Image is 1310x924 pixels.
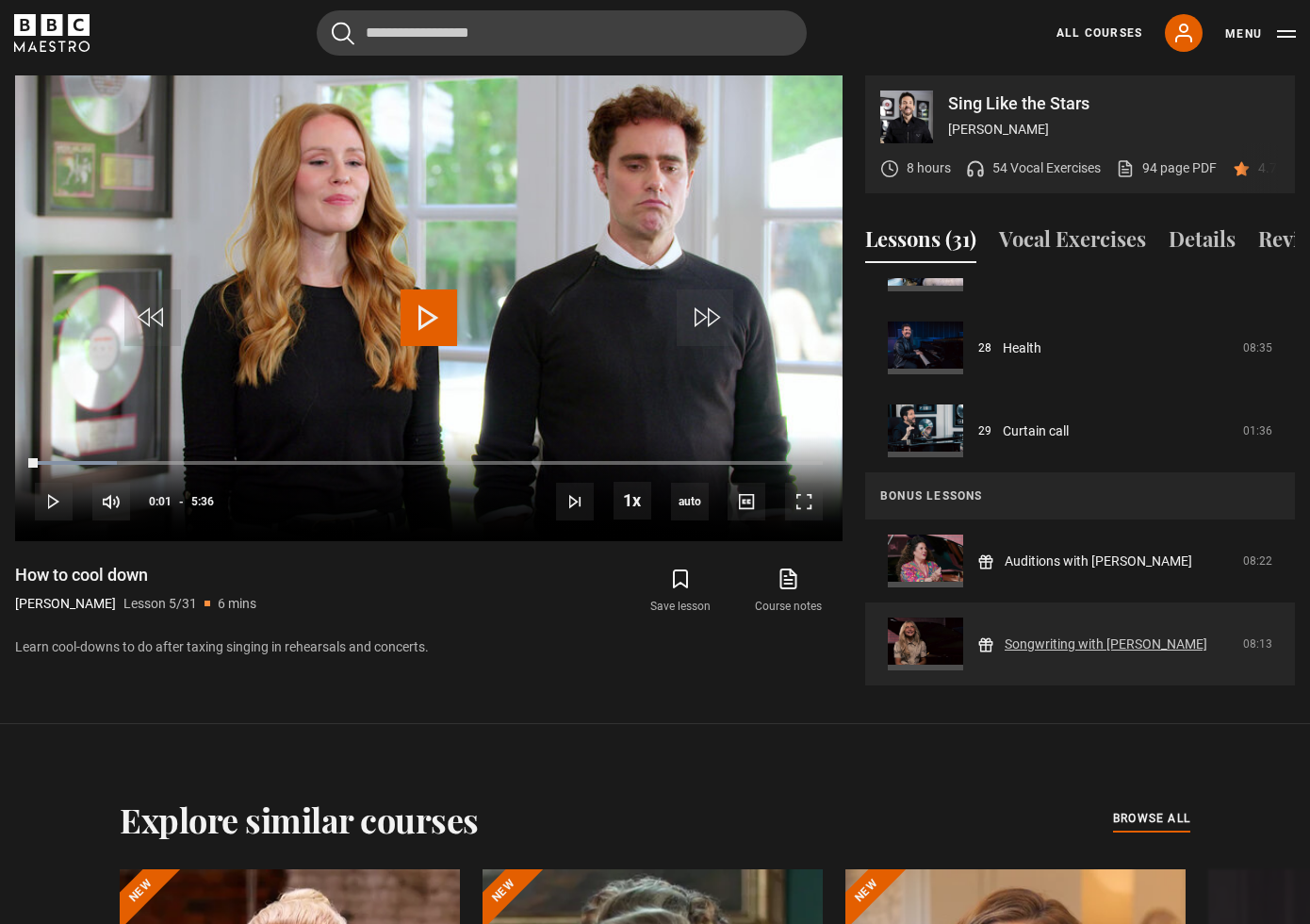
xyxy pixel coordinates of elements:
[614,482,651,520] button: Playback Rate
[1225,25,1296,43] button: Toggle navigation
[120,800,479,839] h2: Explore similar courses
[191,485,214,519] span: 5:36
[728,483,765,520] button: Captions
[556,483,594,520] button: Next Lesson
[1169,223,1236,263] button: Details
[627,564,734,619] button: Save lesson
[179,495,184,508] span: -
[1005,635,1207,654] a: Songwriting with [PERSON_NAME]
[15,564,256,586] h1: How to cool down
[1003,338,1041,358] a: Health
[992,158,1101,178] p: 54 Vocal Exercises
[1113,809,1190,828] span: browse all
[948,120,1280,140] p: [PERSON_NAME]
[149,485,172,519] span: 0:01
[1113,809,1190,830] a: browse all
[907,158,951,178] p: 8 hours
[332,22,354,45] button: Submit the search query
[15,594,116,614] p: [PERSON_NAME]
[999,223,1146,263] button: Vocal Exercises
[218,594,256,614] p: 6 mins
[123,594,197,614] p: Lesson 5/31
[15,75,843,541] video-js: Video Player
[35,483,73,520] button: Play
[1003,421,1069,441] a: Curtain call
[671,483,709,520] span: auto
[1005,552,1192,571] a: Auditions with [PERSON_NAME]
[1056,25,1142,41] a: All Courses
[865,223,976,263] button: Lessons (31)
[14,14,90,52] svg: BBC Maestro
[15,637,843,657] p: Learn cool-downs to do after taxing singing in rehearsals and concerts.
[1116,158,1217,178] a: 94 page PDF
[671,483,709,520] div: Current quality: 720p
[880,487,1280,504] p: Bonus lessons
[735,564,843,619] a: Course notes
[92,483,130,520] button: Mute
[317,10,807,56] input: Search
[785,483,823,520] button: Fullscreen
[948,95,1280,112] p: Sing Like the Stars
[35,461,823,465] div: Progress Bar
